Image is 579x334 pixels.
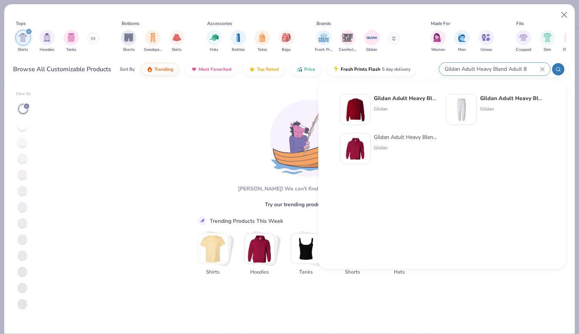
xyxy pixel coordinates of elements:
button: filter button [254,30,270,53]
div: filter for Unisex [479,30,494,53]
div: filter for Tanks [64,30,79,53]
div: Fits [516,20,524,27]
button: filter button [516,30,531,53]
span: Bottles [232,47,245,53]
button: Close [557,8,572,22]
img: trending.gif [147,66,153,72]
div: filter for Women [430,30,446,53]
img: TopRated.gif [249,66,255,72]
button: filter button [339,30,356,53]
button: filter button [364,30,380,53]
strong: Gildan Adult Heavy Blend Adult 8 [480,95,569,102]
span: Hoodies [247,269,272,276]
button: Price [291,63,321,76]
div: filter for Men [454,30,470,53]
div: Bottoms [122,20,139,27]
div: Gildan [374,144,438,151]
span: Hats [210,47,218,53]
span: Slim [544,47,551,53]
div: [PERSON_NAME]! We can't find what you're looking for. [238,185,378,193]
div: Accessories [207,20,232,27]
span: Hoodies [40,47,54,53]
span: Men [458,47,466,53]
span: Women [431,47,445,53]
div: Trending Products This Week [210,217,283,225]
span: Shirts [18,47,28,53]
img: Loading... [270,100,347,177]
span: Bags [282,47,291,53]
div: filter for Gildan [364,30,380,53]
span: Try our trending products instead… [265,200,351,209]
div: Tops [16,20,26,27]
img: Bags Image [282,33,290,42]
img: c7b025ed-4e20-46ac-9c52-55bc1f9f47df [343,98,367,122]
button: filter button [479,30,494,53]
div: filter for Shorts [121,30,136,53]
div: Filter By [16,91,31,97]
img: Hoodies [244,234,274,264]
span: Hats [387,269,412,276]
div: Oz. 50/50 Fleece Crew [374,94,438,102]
div: filter for Skirts [169,30,184,53]
span: Shirts [200,269,225,276]
div: Gildan [480,105,545,112]
img: Shirts [198,234,228,264]
div: filter for Fresh Prints [315,30,333,53]
span: Sweatpants [144,47,162,53]
img: Tanks Image [67,33,75,42]
div: Oz. 50/50 Sweatpants [480,94,545,102]
span: 5 day delivery [382,65,410,74]
button: filter button [39,30,55,53]
img: Men Image [458,33,466,42]
button: Top Rated [243,63,284,76]
div: Made For [431,20,450,27]
span: Tanks [293,269,318,276]
div: filter for Shirts [15,30,31,53]
span: Unisex [480,47,492,53]
img: Shirts Image [18,33,27,42]
button: filter button [279,30,294,53]
div: filter for Totes [254,30,270,53]
button: filter button [540,30,555,53]
span: Shorts [123,47,135,53]
span: Tanks [66,47,76,53]
button: Stack Card Button Shirts [197,233,233,279]
button: filter button [15,30,31,53]
div: filter for Comfort Colors [339,30,356,53]
img: Cropped Image [519,33,528,42]
div: filter for Bottles [231,30,246,53]
div: Browse All Customizable Products [13,65,111,74]
button: Stack Card Button Tanks [291,233,326,279]
span: Comfort Colors [339,47,356,53]
button: Stack Card Button Hoodies [244,233,279,279]
button: filter button [144,30,162,53]
img: Women Image [433,33,442,42]
span: Shorts [340,269,365,276]
img: Hats Image [210,33,219,42]
div: filter for Slim [540,30,555,53]
strong: Gildan Adult Heavy Blend Adult 8 [374,95,463,102]
span: Price [304,66,315,72]
span: Cropped [516,47,531,53]
button: filter button [169,30,184,53]
button: filter button [454,30,470,53]
button: Trending [141,63,179,76]
input: Try "T-Shirt" [444,65,540,73]
button: filter button [430,30,446,53]
button: filter button [315,30,333,53]
div: filter for Cropped [516,30,531,53]
img: flash.gif [333,66,339,72]
img: Gildan Image [366,32,378,43]
img: Skirts Image [172,33,181,42]
img: Tanks [291,234,321,264]
button: Most Favorited [185,63,237,76]
div: Sort By [120,66,135,73]
img: 01756b78-01f6-4cc6-8d8a-3c30c1a0c8ac [343,137,367,160]
img: most_fav.gif [191,66,197,72]
img: Slim Image [543,33,552,42]
img: trend_line.gif [199,217,206,224]
span: Fresh Prints [315,47,333,53]
button: Fresh Prints Flash5 day delivery [327,63,416,76]
div: Gildan Adult Heavy Blend 8 Oz. 50/50 Hooded Sweatshirt [374,133,438,141]
img: Unisex Image [482,33,490,42]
